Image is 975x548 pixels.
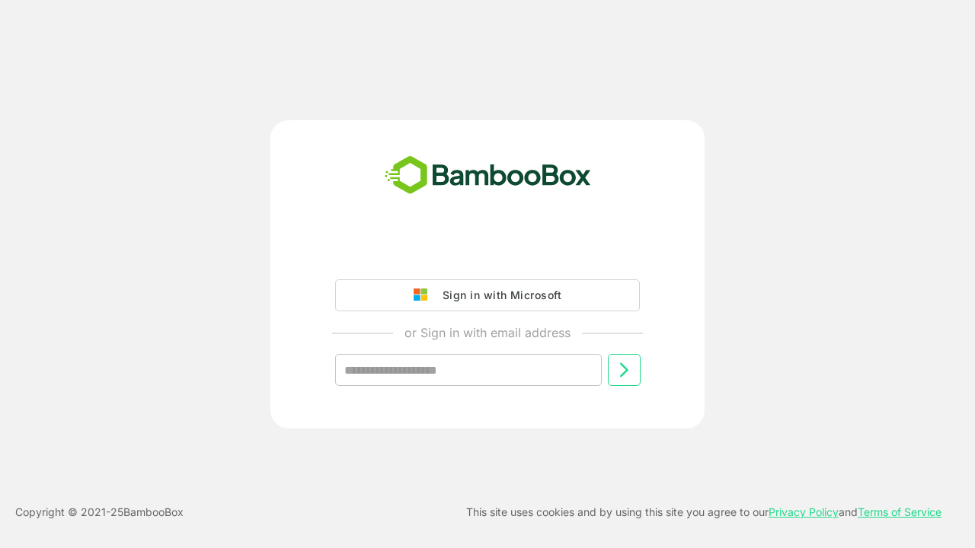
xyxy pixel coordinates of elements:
a: Terms of Service [858,505,941,518]
p: Copyright © 2021- 25 BambooBox [15,503,184,521]
div: Sign in with Microsoft [435,285,561,305]
img: bamboobox [376,151,599,201]
p: or Sign in with email address [404,323,571,342]
img: google [414,288,435,302]
button: Sign in with Microsoft [335,279,640,311]
a: Privacy Policy [769,505,839,518]
p: This site uses cookies and by using this site you agree to our and [466,503,941,521]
